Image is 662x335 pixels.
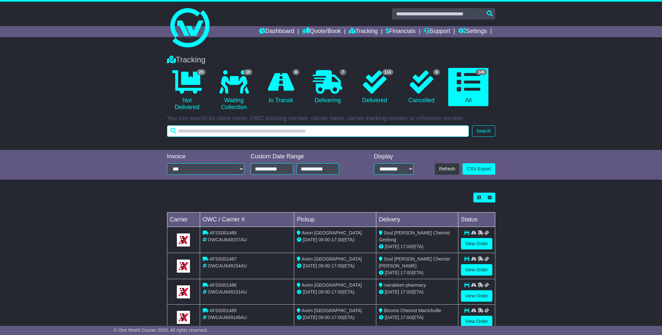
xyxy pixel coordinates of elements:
[303,263,317,268] span: [DATE]
[400,315,412,320] span: 17:00
[318,315,330,320] span: 09:00
[331,263,343,268] span: 17:00
[167,153,244,160] div: Invoice
[379,289,455,295] div: (ETA)
[401,68,442,106] a: 6 Cancelled
[379,314,455,321] div: (ETA)
[297,289,373,295] div: - (ETA)
[331,315,343,320] span: 17:00
[297,263,373,269] div: - (ETA)
[458,26,487,37] a: Settings
[354,68,395,106] a: 114 Delivered
[385,289,399,295] span: [DATE]
[308,68,348,106] a: 7 Delivering
[294,213,376,227] td: Pickup
[261,68,301,106] a: 8 In Transit
[210,256,237,262] span: AFSS001487
[424,26,450,37] a: Support
[208,263,247,268] span: OWCAU649154AU
[379,256,450,268] span: Soul [PERSON_NAME] Chemist [PERSON_NAME]
[461,264,492,276] a: View Order
[385,315,399,320] span: [DATE]
[461,290,492,302] a: View Order
[293,69,299,75] span: 8
[379,230,450,242] span: Soul [PERSON_NAME] Chemist Geelong
[463,163,495,175] a: CSV Export
[400,244,412,249] span: 17:00
[167,68,207,113] a: 25 Not Delivered
[164,55,499,65] div: Tracking
[208,237,247,242] span: OWCAU649157AU
[385,270,399,275] span: [DATE]
[384,282,426,288] span: narrabeen pharmacy
[177,260,190,273] img: GetCarrierServiceLogo
[167,213,200,227] td: Carrier
[301,256,362,262] span: Avion [GEOGRAPHIC_DATA]
[210,282,237,288] span: AFSS001486
[177,233,190,247] img: GetCarrierServiceLogo
[331,237,343,242] span: 17:00
[379,269,455,276] div: (ETA)
[167,115,495,122] p: You can search by client name, OWC tracking number, carrier name, carrier tracking number or refe...
[114,327,208,333] span: © One World Courier 2025. All rights reserved.
[297,236,373,243] div: - (ETA)
[200,213,294,227] td: OWC / Carrier #
[303,289,317,295] span: [DATE]
[208,289,247,295] span: OWCAU649151AU
[384,308,441,313] span: Blooms Chemist Marrickville
[376,213,458,227] td: Delivery
[374,153,414,160] div: Display
[210,308,237,313] span: AFSS001485
[458,213,495,227] td: Status
[177,311,190,324] img: GetCarrierServiceLogo
[259,26,294,37] a: Dashboard
[379,243,455,250] div: (ETA)
[386,26,416,37] a: Financials
[400,270,412,275] span: 17:00
[448,68,488,106] a: 145 All
[435,163,459,175] button: Refresh
[385,244,399,249] span: [DATE]
[301,308,362,313] span: Avion [GEOGRAPHIC_DATA]
[251,153,356,160] div: Custom Date Range
[301,230,362,235] span: Avion [GEOGRAPHIC_DATA]
[177,285,190,298] img: GetCarrierServiceLogo
[302,26,341,37] a: Quote/Book
[318,289,330,295] span: 09:00
[400,289,412,295] span: 17:00
[472,125,495,137] button: Search
[331,289,343,295] span: 17:00
[461,316,492,327] a: View Order
[433,69,440,75] span: 6
[318,237,330,242] span: 09:00
[197,69,206,75] span: 25
[297,314,373,321] div: - (ETA)
[461,238,492,249] a: View Order
[208,315,247,320] span: OWCAU649146AU
[244,69,252,75] span: 10
[303,315,317,320] span: [DATE]
[340,69,347,75] span: 7
[210,230,237,235] span: AFSS001488
[214,68,254,113] a: 10 Waiting Collection
[301,282,362,288] span: Avion [GEOGRAPHIC_DATA]
[349,26,378,37] a: Tracking
[476,69,487,75] span: 145
[382,69,393,75] span: 114
[318,263,330,268] span: 09:00
[303,237,317,242] span: [DATE]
